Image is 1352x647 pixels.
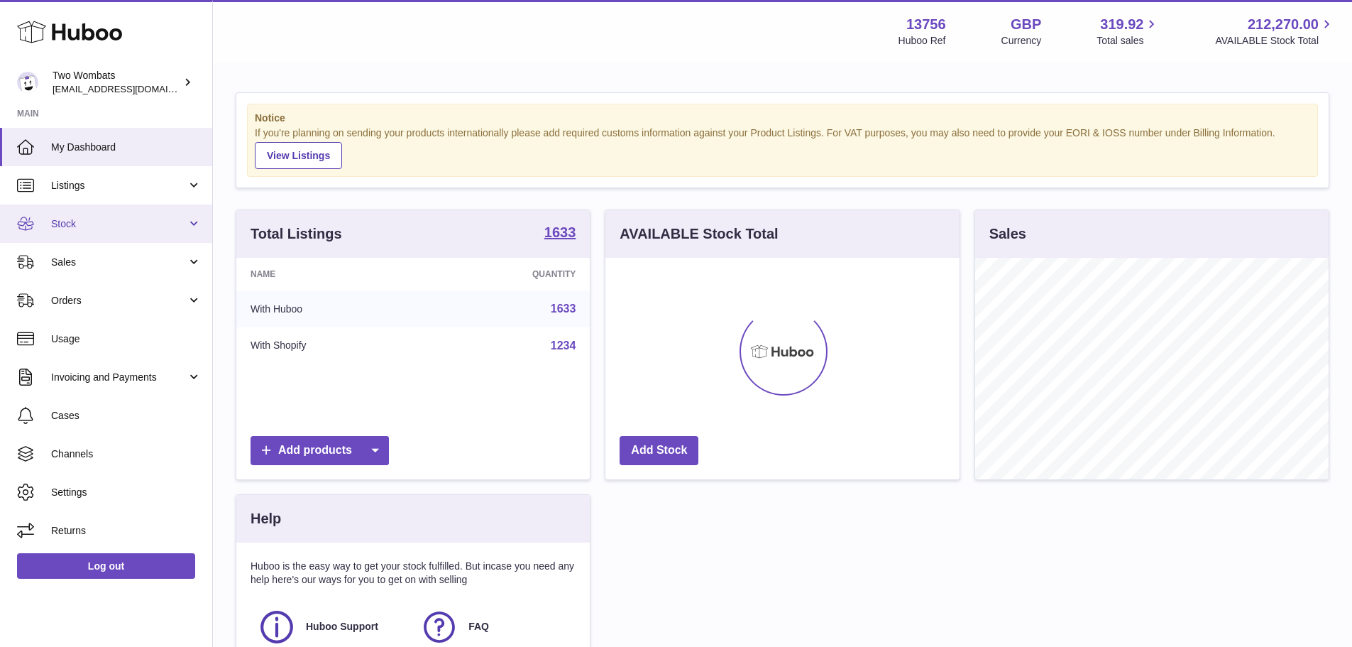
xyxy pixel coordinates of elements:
div: If you're planning on sending your products internationally please add required customs informati... [255,126,1310,169]
a: 1633 [551,303,576,315]
span: Orders [51,294,187,308]
span: AVAILABLE Stock Total [1215,34,1335,48]
a: View Listings [255,142,342,169]
span: My Dashboard [51,141,202,154]
span: FAQ [468,620,489,634]
span: [EMAIL_ADDRESS][DOMAIN_NAME] [53,83,209,94]
a: 319.92 Total sales [1097,15,1160,48]
span: Listings [51,179,187,192]
span: Invoicing and Payments [51,371,187,384]
div: Huboo Ref [898,34,946,48]
a: 1633 [544,225,576,242]
h3: AVAILABLE Stock Total [620,224,778,244]
span: 319.92 [1100,15,1143,34]
td: With Shopify [236,327,427,364]
strong: 1633 [544,225,576,239]
a: 212,270.00 AVAILABLE Stock Total [1215,15,1335,48]
span: Stock [51,217,187,231]
a: FAQ [420,608,568,646]
a: Add Stock [620,436,698,465]
a: Huboo Support [258,608,406,646]
span: Total sales [1097,34,1160,48]
span: Settings [51,486,202,499]
img: cormac@twowombats.com [17,72,38,93]
p: Huboo is the easy way to get your stock fulfilled. But incase you need any help here's our ways f... [251,560,576,587]
span: Returns [51,524,202,538]
a: 1234 [551,339,576,352]
div: Two Wombats [53,69,180,96]
span: Usage [51,332,202,346]
span: 212,270.00 [1248,15,1319,34]
td: With Huboo [236,290,427,327]
div: Currency [1001,34,1042,48]
span: Huboo Support [306,620,378,634]
span: Cases [51,409,202,423]
th: Quantity [427,258,590,290]
span: Sales [51,256,187,269]
strong: 13756 [906,15,946,34]
strong: GBP [1011,15,1041,34]
strong: Notice [255,112,1310,125]
span: Channels [51,447,202,461]
a: Add products [251,436,389,465]
a: Log out [17,553,195,579]
th: Name [236,258,427,290]
h3: Help [251,509,281,528]
h3: Sales [989,224,1026,244]
h3: Total Listings [251,224,342,244]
